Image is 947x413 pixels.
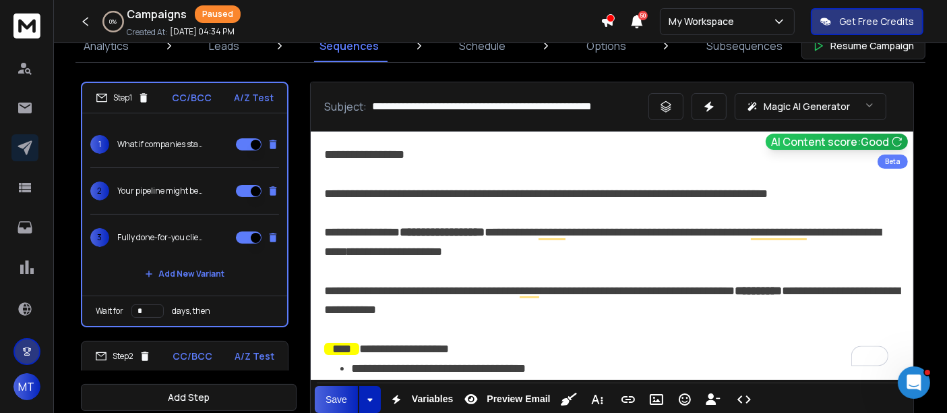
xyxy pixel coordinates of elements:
span: 1 [90,135,109,154]
a: Options [578,30,634,62]
button: Clean HTML [556,386,582,413]
iframe: Intercom live chat [898,366,930,399]
span: Variables [409,393,456,405]
p: Your pipeline might be missing this simple step [117,186,204,196]
p: Options [586,38,626,54]
button: AI Content score:Good [766,134,908,150]
p: [DATE] 04:34 PM [170,26,235,37]
p: Fully done-for-you client generation — no learning curve [117,232,204,243]
button: Preview Email [458,386,553,413]
button: Emoticons [672,386,698,413]
p: My Workspace [669,15,739,28]
button: Add Step [81,384,297,411]
button: MT [13,373,40,400]
div: Step 1 [96,92,150,104]
a: Subsequences [698,30,791,62]
button: Save [315,386,358,413]
p: Wait for [96,306,123,316]
a: Sequences [311,30,387,62]
p: Schedule [460,38,506,54]
p: days, then [172,306,210,316]
span: 2 [90,182,109,200]
p: Created At: [127,27,167,38]
button: Get Free Credits [811,8,923,35]
button: Insert Image (Ctrl+P) [644,386,669,413]
button: Code View [731,386,757,413]
p: Sequences [319,38,379,54]
p: Get Free Credits [839,15,914,28]
p: Magic AI Generator [764,100,850,113]
p: Analytics [84,38,129,54]
p: Subsequences [706,38,783,54]
p: A/Z Test [235,350,274,363]
a: Analytics [75,30,137,62]
p: Leads [209,38,239,54]
p: 0 % [110,18,117,26]
p: CC/BCC [173,350,213,363]
button: Resume Campaign [801,32,925,59]
div: Beta [878,155,908,169]
a: Leads [201,30,247,62]
span: 50 [638,11,648,20]
span: 3 [90,228,109,247]
p: Subject: [324,99,367,115]
p: CC/BCC [172,91,212,105]
p: A/Z Test [234,91,274,105]
a: Schedule [452,30,514,62]
button: Insert Unsubscribe Link [700,386,726,413]
button: Insert Link (Ctrl+K) [615,386,641,413]
button: More Text [584,386,610,413]
button: Variables [384,386,456,413]
div: Step 2 [95,350,151,362]
li: Step1CC/BCCA/Z Test1What if companies started reaching out to YOU instead?2Your pipeline might be... [81,82,288,327]
div: To enrich screen reader interactions, please activate Accessibility in Grammarly extension settings [311,132,914,380]
h1: Campaigns [127,6,187,22]
button: Add New Variant [134,260,235,287]
div: Paused [195,5,241,23]
button: Magic AI Generator [735,93,886,120]
p: What if companies started reaching out to YOU instead? [117,139,204,150]
span: Preview Email [484,393,553,405]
